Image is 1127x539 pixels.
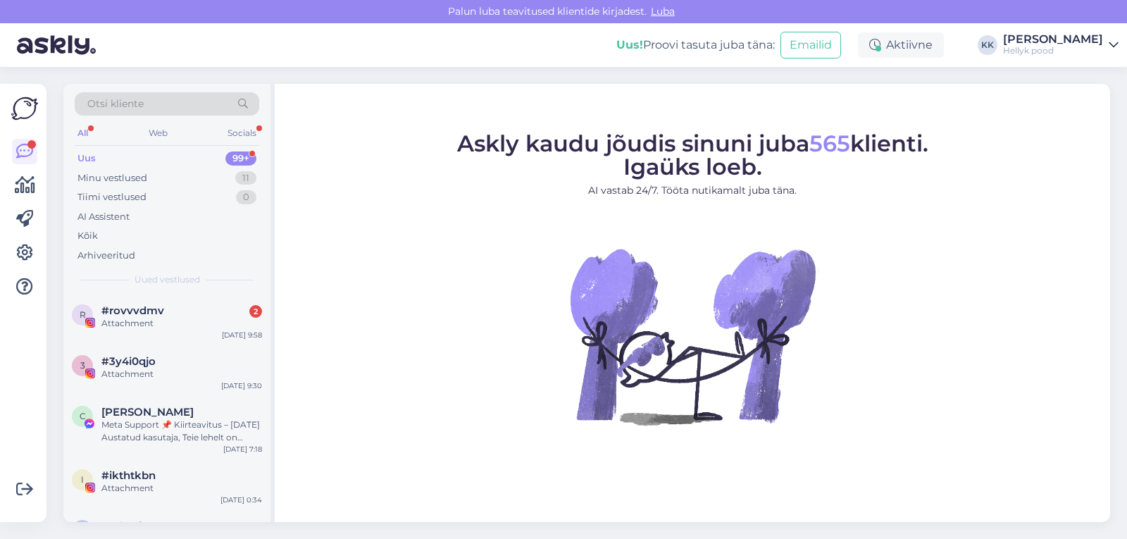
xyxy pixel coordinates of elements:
span: #rovvvdmv [101,304,164,317]
p: AI vastab 24/7. Tööta nutikamalt juba täna. [457,183,928,198]
span: Luba [647,5,679,18]
div: 0 [236,190,256,204]
div: Kõik [77,229,98,243]
span: C [80,411,86,421]
div: Uus [77,151,96,166]
span: i [81,474,84,485]
div: Meta Support 📌 Kiirteavitus – [DATE] Austatud kasutaja, Teie lehelt on tuvastatud sisu, mis võib ... [101,419,262,444]
div: 99+ [225,151,256,166]
div: AI Assistent [77,210,130,224]
span: Uued vestlused [135,273,200,286]
div: [DATE] 0:34 [220,495,262,505]
div: Hellyk pood [1003,45,1103,56]
img: No Chat active [566,209,819,463]
div: Tiimi vestlused [77,190,147,204]
button: Emailid [780,32,841,58]
span: 565 [809,130,850,157]
div: Minu vestlused [77,171,147,185]
div: Web [146,124,170,142]
div: Aktiivne [858,32,944,58]
div: All [75,124,91,142]
span: #ikthtkbn [101,469,156,482]
span: #wlpraikq [101,520,156,533]
div: Proovi tasuta juba täna: [616,37,775,54]
div: [PERSON_NAME] [1003,34,1103,45]
div: [DATE] 7:18 [223,444,262,454]
div: 11 [235,171,256,185]
div: Attachment [101,317,262,330]
div: Socials [225,124,259,142]
a: [PERSON_NAME]Hellyk pood [1003,34,1119,56]
div: [DATE] 9:30 [221,380,262,391]
span: #3y4i0qjo [101,355,156,368]
span: r [80,309,86,320]
div: Attachment [101,368,262,380]
div: KK [978,35,997,55]
b: Uus! [616,38,643,51]
span: 3 [80,360,85,371]
div: Arhiveeritud [77,249,135,263]
span: Otsi kliente [87,97,144,111]
span: Askly kaudu jõudis sinuni juba klienti. Igaüks loeb. [457,130,928,180]
div: Attachment [101,482,262,495]
div: 2 [249,305,262,318]
img: Askly Logo [11,95,38,122]
span: Clara Dongo [101,406,194,419]
div: [DATE] 9:58 [222,330,262,340]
